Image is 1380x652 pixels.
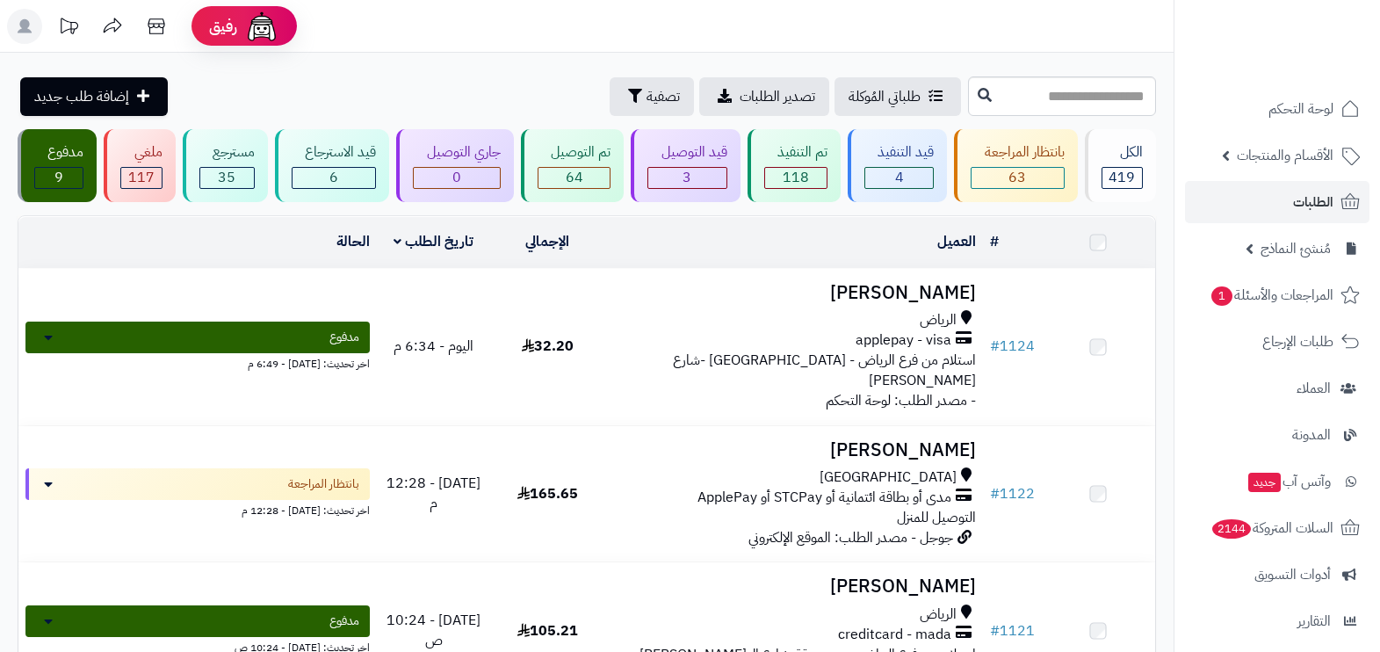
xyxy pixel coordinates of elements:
[566,167,583,188] span: 64
[1185,88,1369,130] a: لوحة التحكم
[525,231,569,252] a: الإجمالي
[1254,562,1331,587] span: أدوات التسويق
[47,9,90,48] a: تحديثات المنصة
[336,231,370,252] a: الحالة
[604,269,983,425] td: - مصدر الطلب: لوحة التحكم
[627,129,743,202] a: قيد التوصيل 3
[744,129,844,202] a: تم التنفيذ 118
[844,129,950,202] a: قيد التنفيذ 4
[329,167,338,188] span: 6
[697,488,951,508] span: مدى أو بطاقة ائتمانية أو STCPay أو ApplePay
[1292,423,1331,447] span: المدونة
[179,129,271,202] a: مسترجع 35
[865,168,933,188] div: 4
[1246,469,1331,494] span: وآتس آب
[950,129,1080,202] a: بانتظار المراجعة 63
[990,620,1035,641] a: #1121
[1008,167,1026,188] span: 63
[849,86,921,107] span: طلباتي المُوكلة
[538,168,610,188] div: 64
[1297,609,1331,634] span: التقارير
[1185,554,1369,596] a: أدوات التسويق
[538,142,611,163] div: تم التوصيل
[25,500,370,518] div: اخر تحديث: [DATE] - 12:28 م
[271,129,393,202] a: قيد الاسترجاع 6
[329,612,359,630] span: مدفوع
[920,605,957,625] span: الرياض
[54,167,63,188] span: 9
[1185,460,1369,503] a: وآتس آبجديد
[35,168,83,188] div: 9
[25,353,370,372] div: اخر تحديث: [DATE] - 6:49 م
[1268,97,1333,121] span: لوحة التحكم
[1293,190,1333,214] span: الطلبات
[452,167,461,188] span: 0
[14,129,100,202] a: مدفوع 9
[1262,330,1333,354] span: طلبات الإرجاع
[764,142,827,163] div: تم التنفيذ
[1102,142,1143,163] div: الكل
[128,167,155,188] span: 117
[748,527,953,548] span: جوجل - مصدر الطلب: الموقع الإلكتروني
[1211,286,1232,306] span: 1
[835,77,961,116] a: طلباتي المُوكلة
[517,620,578,641] span: 105.21
[1210,516,1333,540] span: السلات المتروكة
[971,142,1064,163] div: بانتظار المراجعة
[244,9,279,44] img: ai-face.png
[920,310,957,330] span: الرياض
[783,167,809,188] span: 118
[990,483,1035,504] a: #1122
[1185,181,1369,223] a: الطلبات
[517,483,578,504] span: 165.65
[1297,376,1331,401] span: العملاء
[1261,13,1363,50] img: logo-2.png
[990,483,1000,504] span: #
[895,167,904,188] span: 4
[683,167,691,188] span: 3
[394,231,473,252] a: تاريخ الطلب
[1081,129,1160,202] a: الكل419
[820,467,957,488] span: [GEOGRAPHIC_DATA]
[673,350,976,391] span: استلام من فرع الرياض - [GEOGRAPHIC_DATA] -شارع [PERSON_NAME]
[121,168,161,188] div: 117
[864,142,934,163] div: قيد التنفيذ
[1109,167,1135,188] span: 419
[972,168,1063,188] div: 63
[393,129,517,202] a: جاري التوصيل 0
[1185,321,1369,363] a: طلبات الإرجاع
[34,86,129,107] span: إضافة طلب جديد
[740,86,815,107] span: تصدير الطلبات
[1237,143,1333,168] span: الأقسام والمنتجات
[288,475,359,493] span: بانتظار المراجعة
[937,231,976,252] a: العميل
[387,610,480,651] span: [DATE] - 10:24 ص
[413,142,500,163] div: جاري التوصيل
[648,168,726,188] div: 3
[387,473,480,514] span: [DATE] - 12:28 م
[611,283,976,303] h3: [PERSON_NAME]
[414,168,499,188] div: 0
[1185,414,1369,456] a: المدونة
[647,86,680,107] span: تصفية
[990,620,1000,641] span: #
[199,142,255,163] div: مسترجع
[293,168,375,188] div: 6
[897,507,976,528] span: التوصيل للمنزل
[1212,519,1251,539] span: 2144
[1185,600,1369,642] a: التقارير
[329,329,359,346] span: مدفوع
[292,142,376,163] div: قيد الاسترجاع
[522,336,574,357] span: 32.20
[20,77,168,116] a: إضافة طلب جديد
[1185,507,1369,549] a: السلات المتروكة2144
[209,16,237,37] span: رفيق
[1210,283,1333,308] span: المراجعات والأسئلة
[699,77,829,116] a: تصدير الطلبات
[765,168,827,188] div: 118
[990,336,1035,357] a: #1124
[394,336,473,357] span: اليوم - 6:34 م
[1185,367,1369,409] a: العملاء
[990,336,1000,357] span: #
[838,625,951,645] span: creditcard - mada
